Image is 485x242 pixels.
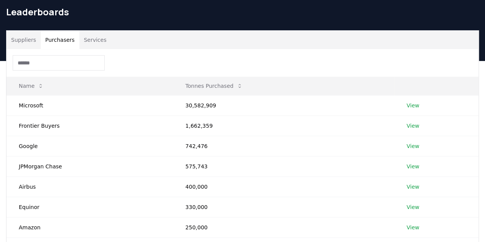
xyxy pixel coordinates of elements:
td: 250,000 [173,217,394,237]
a: View [406,142,419,150]
td: 575,743 [173,156,394,176]
td: Equinor [7,197,173,217]
td: 30,582,909 [173,95,394,115]
button: Suppliers [7,31,41,49]
td: Amazon [7,217,173,237]
td: Frontier Buyers [7,115,173,136]
td: 330,000 [173,197,394,217]
td: JPMorgan Chase [7,156,173,176]
button: Purchasers [41,31,79,49]
a: View [406,102,419,109]
td: 400,000 [173,176,394,197]
a: View [406,224,419,231]
h1: Leaderboards [6,6,479,18]
td: Google [7,136,173,156]
button: Services [79,31,111,49]
button: Tonnes Purchased [179,78,248,94]
a: View [406,163,419,170]
td: Airbus [7,176,173,197]
a: View [406,183,419,191]
td: 1,662,359 [173,115,394,136]
button: Name [13,78,50,94]
a: View [406,122,419,130]
td: 742,476 [173,136,394,156]
a: View [406,203,419,211]
td: Microsoft [7,95,173,115]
